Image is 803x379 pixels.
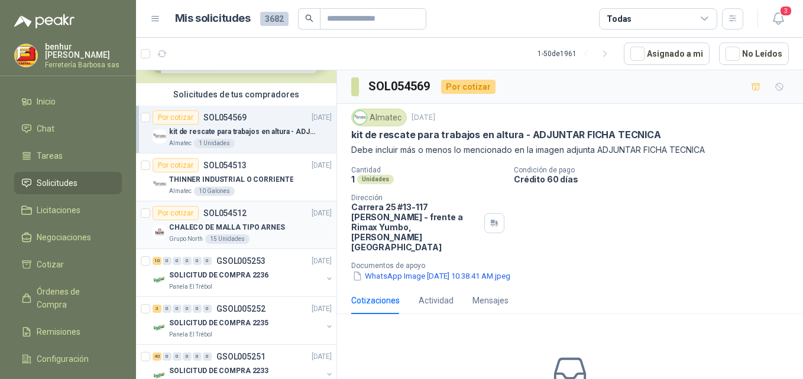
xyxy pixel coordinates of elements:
[14,199,122,221] a: Licitaciones
[216,305,265,313] p: GSOL005252
[153,254,334,292] a: 10 0 0 0 0 0 GSOL005253[DATE] Company LogoSOLICITUD DE COMPRA 2236Panela El Trébol
[14,280,122,316] a: Órdenes de Compra
[203,257,212,265] div: 0
[15,44,37,67] img: Company Logo
[37,122,54,135] span: Chat
[312,112,332,123] p: [DATE]
[37,258,64,271] span: Cotizar
[351,143,789,156] p: Debe incluir más o menos lo mencionado en la imagen adjunta ADJUNTAR FICHA TECNICA
[14,321,122,343] a: Remisiones
[624,43,710,65] button: Asignado a mi
[354,111,367,124] img: Company Logo
[153,158,199,172] div: Por cotizar
[194,187,235,196] div: 10 Galones
[14,14,75,28] img: Logo peakr
[351,270,511,282] button: WhatsApp Image [DATE] 10.38.41 AM.jpeg
[203,209,247,217] p: SOL054512
[153,177,167,191] img: Company Logo
[169,187,192,196] p: Almatec
[412,112,435,123] p: [DATE]
[136,153,336,201] a: Por cotizarSOL054513[DATE] Company LogoTHINNER INDUSTRIAL O CORRIENTEAlmatec10 Galones
[305,14,313,22] span: search
[768,8,789,30] button: 3
[169,234,203,244] p: Grupo North
[351,262,798,270] p: Documentos de apoyo
[14,172,122,194] a: Solicitudes
[14,253,122,276] a: Cotizar
[153,110,199,125] div: Por cotizar
[153,206,199,220] div: Por cotizar
[203,161,247,169] p: SOL054513
[153,321,167,335] img: Company Logo
[153,129,167,143] img: Company Logo
[194,139,235,148] div: 1 Unidades
[153,302,334,339] a: 3 0 0 0 0 0 GSOL005252[DATE] Company LogoSOLICITUD DE COMPRA 2235Panela El Trébol
[163,352,171,361] div: 0
[203,305,212,313] div: 0
[351,202,480,252] p: Carrera 25 #13-117 [PERSON_NAME] - frente a Rimax Yumbo , [PERSON_NAME][GEOGRAPHIC_DATA]
[153,273,167,287] img: Company Logo
[45,43,122,59] p: benhur [PERSON_NAME]
[136,201,336,249] a: Por cotizarSOL054512[DATE] Company LogoCHALECO DE MALLA TIPO ARNESGrupo North15 Unidades
[169,270,268,281] p: SOLICITUD DE COMPRA 2236
[193,352,202,361] div: 0
[419,294,454,307] div: Actividad
[351,174,355,184] p: 1
[203,352,212,361] div: 0
[136,106,336,153] a: Por cotizarSOL054569[DATE] Company Logokit de rescate para trabajos en altura - ADJUNTAR FICHA TE...
[169,174,293,185] p: THINNER INDUSTRIAL O CORRIENTE
[607,12,632,25] div: Todas
[14,226,122,249] a: Negociaciones
[45,61,122,68] p: Ferretería Barbosa sas
[169,282,212,292] p: Panela El Trébol
[14,145,122,167] a: Tareas
[193,305,202,313] div: 0
[169,139,192,148] p: Almatec
[260,12,289,26] span: 3682
[173,352,182,361] div: 0
[351,294,400,307] div: Cotizaciones
[169,126,316,138] p: kit de rescate para trabajos en altura - ADJUNTAR FICHA TECNICA
[514,174,798,184] p: Crédito 60 días
[357,175,394,184] div: Unidades
[312,208,332,219] p: [DATE]
[14,117,122,140] a: Chat
[368,77,432,96] h3: SOL054569
[169,222,285,233] p: CHALECO DE MALLA TIPO ARNES
[37,149,63,162] span: Tareas
[183,257,192,265] div: 0
[169,365,268,377] p: SOLICITUD DE COMPRA 2233
[441,80,496,94] div: Por cotizar
[153,305,161,313] div: 3
[37,285,111,311] span: Órdenes de Compra
[351,109,407,126] div: Almatec
[205,234,250,244] div: 15 Unidades
[37,231,91,244] span: Negociaciones
[351,166,504,174] p: Cantidad
[514,166,798,174] p: Condición de pago
[14,90,122,113] a: Inicio
[216,352,265,361] p: GSOL005251
[14,348,122,370] a: Configuración
[312,303,332,315] p: [DATE]
[538,44,614,63] div: 1 - 50 de 1961
[37,204,80,217] span: Licitaciones
[216,257,265,265] p: GSOL005253
[37,177,77,189] span: Solicitudes
[153,352,161,361] div: 40
[193,257,202,265] div: 0
[312,351,332,362] p: [DATE]
[169,318,268,329] p: SOLICITUD DE COMPRA 2235
[163,257,171,265] div: 0
[312,256,332,267] p: [DATE]
[779,5,792,17] span: 3
[312,160,332,171] p: [DATE]
[472,294,509,307] div: Mensajes
[203,113,247,122] p: SOL054569
[37,95,56,108] span: Inicio
[719,43,789,65] button: No Leídos
[169,330,212,339] p: Panela El Trébol
[173,257,182,265] div: 0
[37,352,89,365] span: Configuración
[175,10,251,27] h1: Mis solicitudes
